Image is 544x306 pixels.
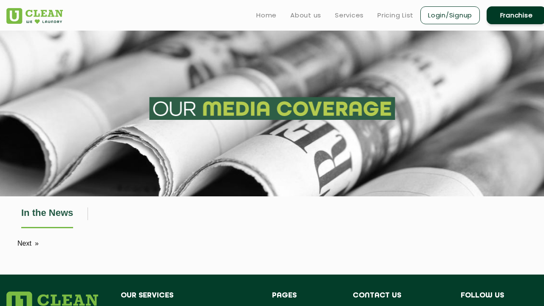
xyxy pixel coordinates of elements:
a: Pricing List [377,10,414,20]
ul: Pagination [13,238,43,249]
img: UClean Laundry and Dry Cleaning [6,8,63,24]
a: In the News [21,207,73,228]
nav: Page navigation example [13,230,540,264]
a: About us [290,10,321,20]
a: Services [335,10,364,20]
a: Home [256,10,277,20]
a: Next page [13,238,43,249]
a: Login/Signup [420,6,480,24]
